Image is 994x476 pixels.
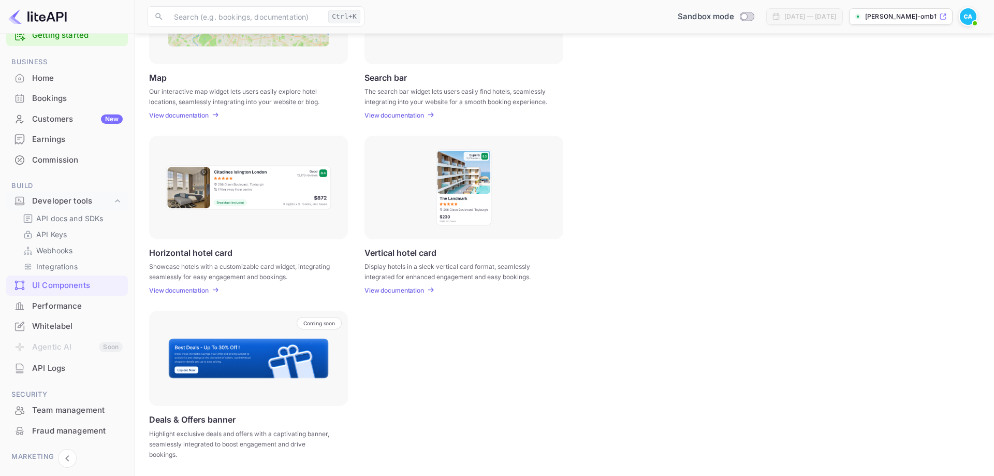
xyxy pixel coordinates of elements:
[364,286,427,294] a: View documentation
[32,73,123,84] div: Home
[32,30,123,41] a: Getting started
[23,245,120,256] a: Webhooks
[32,113,123,125] div: Customers
[6,400,128,421] div: Team management
[32,134,123,146] div: Earnings
[149,73,167,82] p: Map
[165,165,332,210] img: Horizontal hotel card Frame
[149,286,212,294] a: View documentation
[101,114,123,124] div: New
[6,25,128,46] div: Getting started
[6,296,128,316] div: Performance
[6,89,128,109] div: Bookings
[19,259,124,274] div: Integrations
[364,262,550,280] p: Display hotels in a sleek vertical card format, seamlessly integrated for enhanced engagement and...
[6,129,128,150] div: Earnings
[6,109,128,129] div: CustomersNew
[364,111,424,119] p: View documentation
[6,192,128,210] div: Developer tools
[784,12,836,21] div: [DATE] — [DATE]
[149,262,335,280] p: Showcase hotels with a customizable card widget, integrating seamlessly for easy engagement and b...
[149,286,209,294] p: View documentation
[149,111,212,119] a: View documentation
[364,248,436,257] p: Vertical hotel card
[364,73,407,82] p: Search bar
[36,261,78,272] p: Integrations
[149,86,335,105] p: Our interactive map widget lets users easily explore hotel locations, seamlessly integrating into...
[6,109,128,128] a: CustomersNew
[6,276,128,296] div: UI Components
[6,129,128,149] a: Earnings
[32,300,123,312] div: Performance
[6,89,128,108] a: Bookings
[364,111,427,119] a: View documentation
[6,358,128,378] a: API Logs
[960,8,976,25] img: Carlos Anaya
[32,405,123,416] div: Team management
[32,363,123,374] div: API Logs
[36,213,104,224] p: API docs and SDKs
[6,150,128,169] a: Commission
[865,12,937,21] p: [PERSON_NAME]-omb11.nui...
[6,421,128,440] a: Fraud management
[32,321,123,333] div: Whitelabel
[8,8,67,25] img: LiteAPI logo
[6,68,128,88] a: Home
[36,245,72,256] p: Webhooks
[6,68,128,89] div: Home
[678,11,734,23] span: Sandbox mode
[19,227,124,242] div: API Keys
[6,56,128,68] span: Business
[19,243,124,258] div: Webhooks
[303,320,335,326] p: Coming soon
[6,389,128,400] span: Security
[6,180,128,192] span: Build
[149,429,335,460] p: Highlight exclusive deals and offers with a captivating banner, seamlessly integrated to boost en...
[36,229,67,240] p: API Keys
[6,358,128,379] div: API Logs
[149,414,236,425] p: Deals & Offers banner
[149,248,232,257] p: Horizontal hotel card
[19,211,124,226] div: API docs and SDKs
[6,316,128,337] div: Whitelabel
[6,451,128,463] span: Marketing
[32,425,123,437] div: Fraud management
[23,213,120,224] a: API docs and SDKs
[328,10,360,23] div: Ctrl+K
[23,261,120,272] a: Integrations
[674,11,758,23] div: Switch to Production mode
[23,229,120,240] a: API Keys
[6,150,128,170] div: Commission
[168,338,329,379] img: Banner Frame
[364,286,424,294] p: View documentation
[32,93,123,105] div: Bookings
[32,195,112,207] div: Developer tools
[6,421,128,441] div: Fraud management
[149,111,209,119] p: View documentation
[32,154,123,166] div: Commission
[6,276,128,295] a: UI Components
[6,296,128,315] a: Performance
[435,149,492,226] img: Vertical hotel card Frame
[168,6,324,27] input: Search (e.g. bookings, documentation)
[6,316,128,336] a: Whitelabel
[6,400,128,420] a: Team management
[58,449,77,468] button: Collapse navigation
[32,280,123,292] div: UI Components
[364,86,550,105] p: The search bar widget lets users easily find hotels, seamlessly integrating into your website for...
